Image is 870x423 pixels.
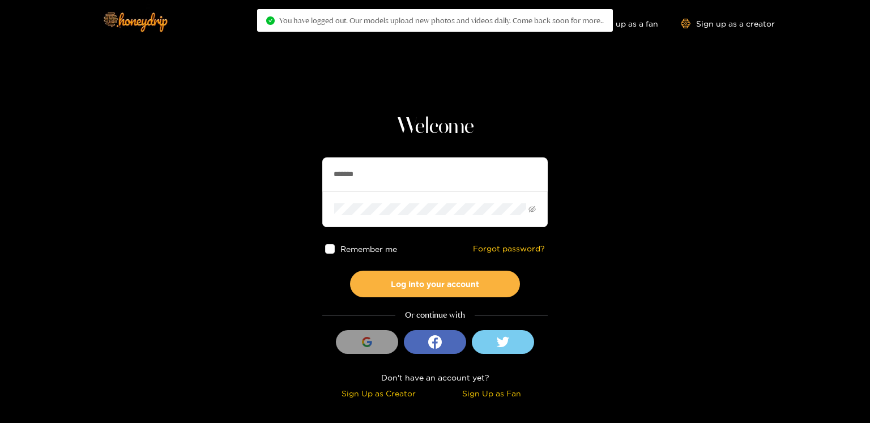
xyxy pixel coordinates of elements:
[322,371,548,384] div: Don't have an account yet?
[279,16,604,25] span: You have logged out. Our models upload new photos and videos daily. Come back soon for more..
[350,271,520,297] button: Log into your account
[473,244,545,254] a: Forgot password?
[581,19,658,28] a: Sign up as a fan
[681,19,775,28] a: Sign up as a creator
[322,113,548,140] h1: Welcome
[266,16,275,25] span: check-circle
[322,309,548,322] div: Or continue with
[438,387,545,400] div: Sign Up as Fan
[325,387,432,400] div: Sign Up as Creator
[340,245,397,253] span: Remember me
[528,206,536,213] span: eye-invisible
